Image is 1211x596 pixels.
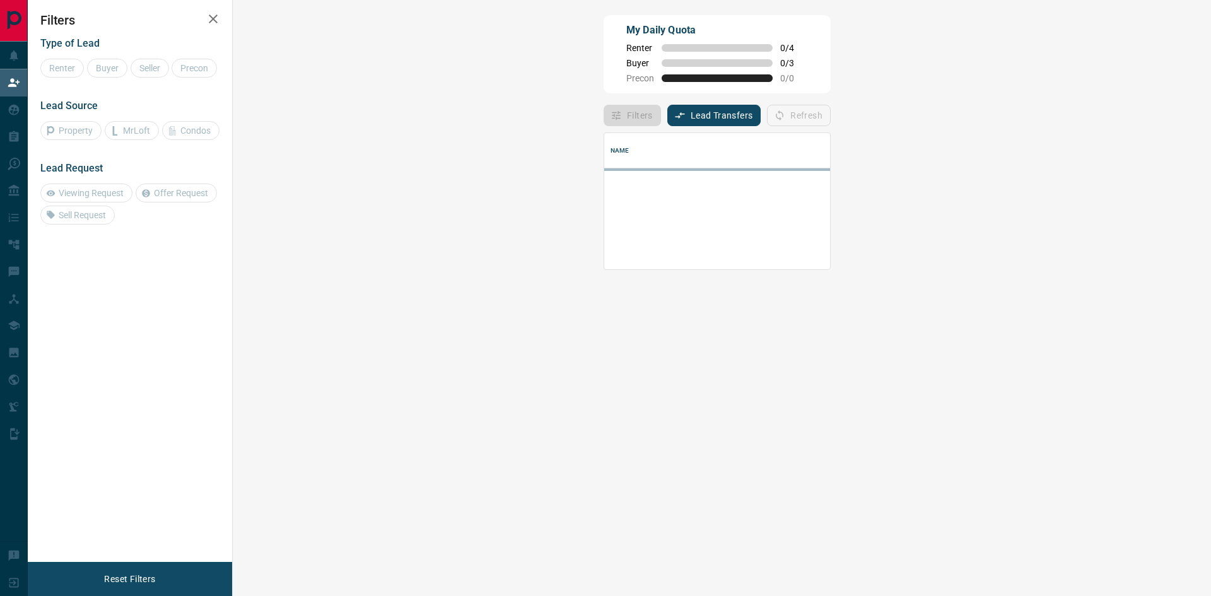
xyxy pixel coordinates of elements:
span: Renter [626,43,654,53]
span: 0 / 0 [780,73,808,83]
span: Lead Request [40,162,103,174]
button: Reset Filters [96,568,163,590]
span: 0 / 3 [780,58,808,68]
div: Name [604,133,1051,168]
button: Lead Transfers [667,105,761,126]
p: My Daily Quota [626,23,808,38]
span: Precon [626,73,654,83]
div: Name [611,133,629,168]
span: Type of Lead [40,37,100,49]
span: Buyer [626,58,654,68]
span: Lead Source [40,100,98,112]
h2: Filters [40,13,219,28]
span: 0 / 4 [780,43,808,53]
